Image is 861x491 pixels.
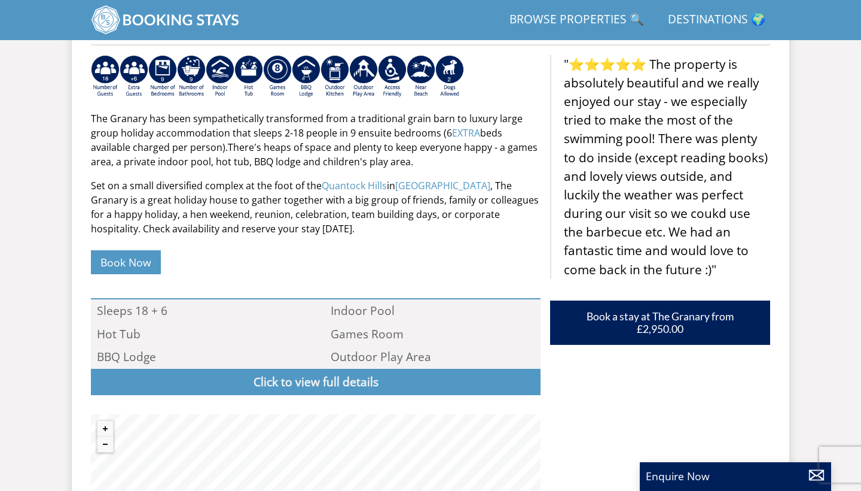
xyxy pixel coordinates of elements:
[505,7,649,34] a: Browse Properties 🔍
[148,55,177,98] img: AD_4nXdLde3ZZ2q3Uy5ie5nrW53LbXubelhvf7-ZgcT-tq9UJsfB7O__-EXBdC7Mm9KjXjtLBsB2k1buDtXwiHXdJx50VHqvw...
[120,55,148,98] img: AD_4nXeiHq2YoJhM5dILVd3_ED2fQJS8vSrwXgfXPplZADZwOSvnEx_k2sg58zluxz5puNttbVnYBQXx5jLpAutdfpE8fuHh-...
[91,178,541,236] p: Set on a small diversified complex at the foot of the in , The Granary is a great holiday house t...
[322,179,387,192] a: Quantock Hills
[407,55,435,98] img: AD_4nXe7lJTbYb9d3pOukuYsm3GQOjQ0HANv8W51pVFfFFAC8dZrqJkVAnU455fekK_DxJuzpgZXdFqYqXRzTpVfWE95bX3Bz...
[91,5,240,35] img: BookingStays
[646,468,825,484] p: Enquire Now
[435,55,464,98] img: AD_4nXe7_8LrJK20fD9VNWAdfykBvHkWcczWBt5QOadXbvIwJqtaRaRf-iI0SeDpMmH1MdC9T1Vy22FMXzzjMAvSuTB5cJ7z5...
[97,437,113,452] button: Zoom out
[325,345,541,368] li: Outdoor Play Area
[349,55,378,98] img: AD_4nXfjdDqPkGBf7Vpi6H87bmAUe5GYCbodrAbU4sf37YN55BCjSXGx5ZgBV7Vb9EJZsXiNVuyAiuJUB3WVt-w9eJ0vaBcHg...
[663,7,770,34] a: Destinations 🌍
[91,250,161,274] a: Book Now
[292,55,320,98] img: AD_4nXfdu1WaBqbCvRx5dFd3XGC71CFesPHPPZknGuZzXQvBzugmLudJYyY22b9IpSVlKbnRjXo7AJLKEyhYodtd_Fvedgm5q...
[91,369,541,396] a: Click to view full details
[91,323,307,345] li: Hot Tub
[234,55,263,98] img: AD_4nXcpX5uDwed6-YChlrI2BYOgXwgg3aqYHOhRm0XfZB-YtQW2NrmeCr45vGAfVKUq4uWnc59ZmEsEzoF5o39EWARlT1ewO...
[91,55,120,98] img: AD_4nXfrjz9mP7-oMbM0CKOE2aHnkSysLtdANdZjy9Fnpg6B5lFXNZs7WxfHFeUdbhphP0pxfqqcKAzA6XCzOksDIrggG_9yu...
[97,421,113,437] button: Zoom in
[378,55,407,98] img: AD_4nXe3VD57-M2p5iq4fHgs6WJFzKj8B0b3RcPFe5LKK9rgeZlFmFoaMJPsJOOJzc7Q6RMFEqsjIZ5qfEJu1txG3QLmI_2ZW...
[91,111,541,169] p: The Granary has been sympathetically transformed from a traditional grain barn to luxury large gr...
[263,55,292,98] img: AD_4nXdrZMsjcYNLGsKuA84hRzvIbesVCpXJ0qqnwZoX5ch9Zjv73tWe4fnFRs2gJ9dSiUubhZXckSJX_mqrZBmYExREIfryF...
[320,55,349,98] img: AD_4nXfBJPOnqsqfMMM49GCEUHlSUR72K2cbchEYpS0voBZjMjZ_hhPi6XBv-wLRKvgPe_IusF4xA4ivFzkEc18qADJxwlGnk...
[452,126,480,140] a: EXTRA
[550,55,770,279] blockquote: "⭐⭐⭐⭐⭐ The property is absolutely beautiful and we really enjoyed our stay - we especially tried ...
[395,179,490,192] a: [GEOGRAPHIC_DATA]
[325,299,541,322] li: Indoor Pool
[325,323,541,345] li: Games Room
[550,301,770,345] a: Book a stay at The Granary from £2,950.00
[177,55,206,98] img: AD_4nXe7iB218OH18IOoviZowWN64NSzklPBDmJ0dxKeJpZ2JOfvS1VdKHcU4GZpvWLGgcyLnvj9nQOCh1raCsKD7OiAc2wvr...
[91,299,307,322] li: Sleeps 18 + 6
[91,345,307,368] li: BBQ Lodge
[206,55,234,98] img: AD_4nXei2dp4L7_L8OvME76Xy1PUX32_NMHbHVSts-g-ZAVb8bILrMcUKZI2vRNdEqfWP017x6NFeUMZMqnp0JYknAB97-jDN...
